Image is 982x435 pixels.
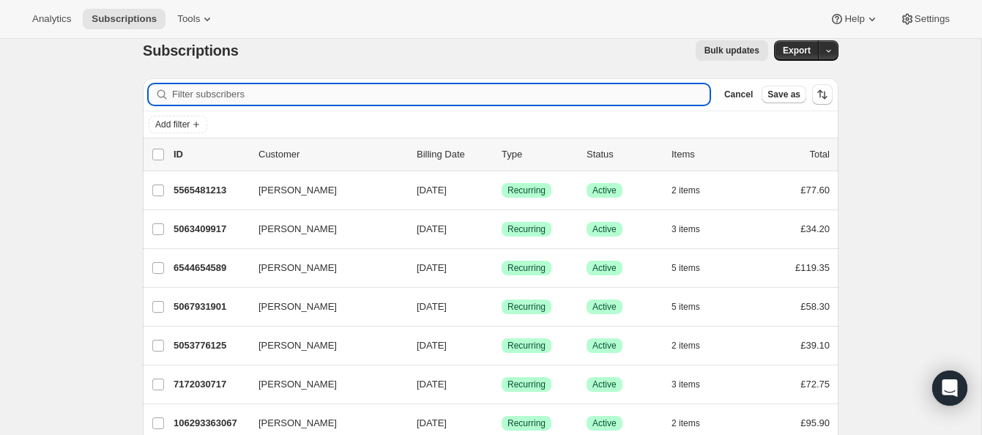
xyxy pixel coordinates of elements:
button: [PERSON_NAME] [250,373,396,396]
span: Subscriptions [92,13,157,25]
p: Customer [258,147,405,162]
span: £72.75 [800,379,830,390]
span: [DATE] [417,379,447,390]
button: [PERSON_NAME] [250,334,396,357]
span: Active [592,379,617,390]
span: [DATE] [417,340,447,351]
p: 5063409917 [174,222,247,237]
button: Settings [891,9,959,29]
div: 5067931901[PERSON_NAME][DATE]SuccessRecurringSuccessActive5 items£58.30 [174,297,830,317]
button: 3 items [672,374,716,395]
p: Billing Date [417,147,490,162]
p: 5053776125 [174,338,247,353]
button: 2 items [672,180,716,201]
span: Recurring [507,223,546,235]
span: Settings [915,13,950,25]
p: Total [810,147,830,162]
span: Recurring [507,185,546,196]
button: [PERSON_NAME] [250,218,396,241]
span: Recurring [507,379,546,390]
button: Save as [762,86,806,103]
button: 2 items [672,335,716,356]
span: [DATE] [417,223,447,234]
div: 106293363067[PERSON_NAME][DATE]SuccessRecurringSuccessActive2 items£95.90 [174,413,830,434]
div: 5053776125[PERSON_NAME][DATE]SuccessRecurringSuccessActive2 items£39.10 [174,335,830,356]
span: £77.60 [800,185,830,196]
span: Add filter [155,119,190,130]
span: £119.35 [795,262,830,273]
span: [DATE] [417,185,447,196]
span: £58.30 [800,301,830,312]
p: ID [174,147,247,162]
button: [PERSON_NAME] [250,295,396,319]
div: Items [672,147,745,162]
button: Add filter [149,116,207,133]
p: 5067931901 [174,300,247,314]
button: 2 items [672,413,716,434]
button: Tools [168,9,223,29]
span: £95.90 [800,417,830,428]
p: 5565481213 [174,183,247,198]
span: Tools [177,13,200,25]
span: [PERSON_NAME] [258,261,337,275]
span: Save as [767,89,800,100]
span: [DATE] [417,417,447,428]
button: Bulk updates [696,40,768,61]
span: Analytics [32,13,71,25]
p: 6544654589 [174,261,247,275]
button: [PERSON_NAME] [250,412,396,435]
span: 5 items [672,262,700,274]
span: Export [783,45,811,56]
span: 2 items [672,185,700,196]
span: Active [592,262,617,274]
span: [PERSON_NAME] [258,183,337,198]
div: 5565481213[PERSON_NAME][DATE]SuccessRecurringSuccessActive2 items£77.60 [174,180,830,201]
button: Analytics [23,9,80,29]
span: Recurring [507,417,546,429]
div: IDCustomerBilling DateTypeStatusItemsTotal [174,147,830,162]
button: Help [821,9,888,29]
button: 3 items [672,219,716,239]
span: Active [592,417,617,429]
span: Active [592,185,617,196]
button: Sort the results [812,84,833,105]
span: Active [592,223,617,235]
span: 3 items [672,223,700,235]
button: 5 items [672,258,716,278]
span: Active [592,340,617,352]
span: [PERSON_NAME] [258,222,337,237]
span: Bulk updates [704,45,759,56]
p: 7172030717 [174,377,247,392]
div: 5063409917[PERSON_NAME][DATE]SuccessRecurringSuccessActive3 items£34.20 [174,219,830,239]
span: [PERSON_NAME] [258,416,337,431]
span: 5 items [672,301,700,313]
button: [PERSON_NAME] [250,256,396,280]
div: 6544654589[PERSON_NAME][DATE]SuccessRecurringSuccessActive5 items£119.35 [174,258,830,278]
span: [PERSON_NAME] [258,377,337,392]
button: 5 items [672,297,716,317]
div: Open Intercom Messenger [932,371,967,406]
div: Type [502,147,575,162]
span: [PERSON_NAME] [258,338,337,353]
button: Cancel [718,86,759,103]
span: [DATE] [417,262,447,273]
span: Subscriptions [143,42,239,59]
div: 7172030717[PERSON_NAME][DATE]SuccessRecurringSuccessActive3 items£72.75 [174,374,830,395]
span: £39.10 [800,340,830,351]
span: [PERSON_NAME] [258,300,337,314]
span: Recurring [507,301,546,313]
span: 2 items [672,417,700,429]
input: Filter subscribers [172,84,710,105]
span: 3 items [672,379,700,390]
span: [DATE] [417,301,447,312]
button: Subscriptions [83,9,165,29]
p: 106293363067 [174,416,247,431]
span: £34.20 [800,223,830,234]
p: Status [587,147,660,162]
span: Help [844,13,864,25]
span: Cancel [724,89,753,100]
button: [PERSON_NAME] [250,179,396,202]
span: 2 items [672,340,700,352]
span: Recurring [507,262,546,274]
button: Export [774,40,819,61]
